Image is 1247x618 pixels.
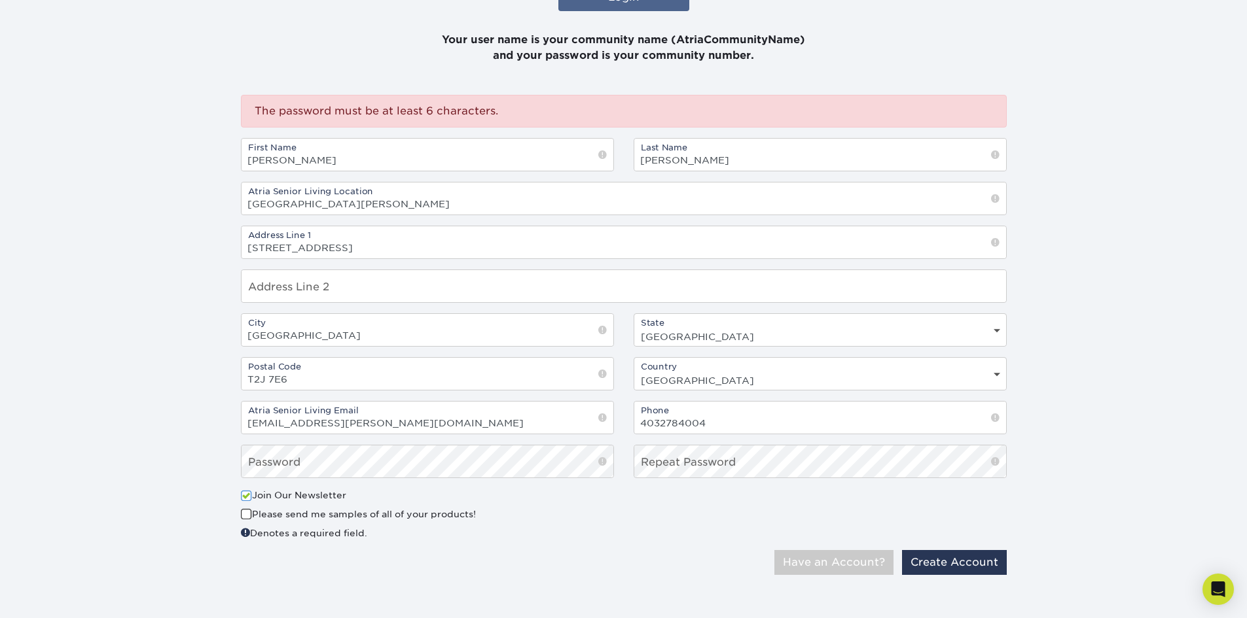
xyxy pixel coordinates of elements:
[241,95,1007,128] div: The password must be at least 6 characters.
[241,526,614,540] div: Denotes a required field.
[1202,574,1234,605] div: Open Intercom Messenger
[808,489,983,534] iframe: reCAPTCHA
[241,507,476,521] label: Please send me samples of all of your products!
[774,550,894,575] button: Have an Account?
[902,550,1007,575] button: Create Account
[241,16,1007,63] p: Your user name is your community name (AtriaCommunityName) and your password is your community nu...
[241,489,346,502] label: Join Our Newsletter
